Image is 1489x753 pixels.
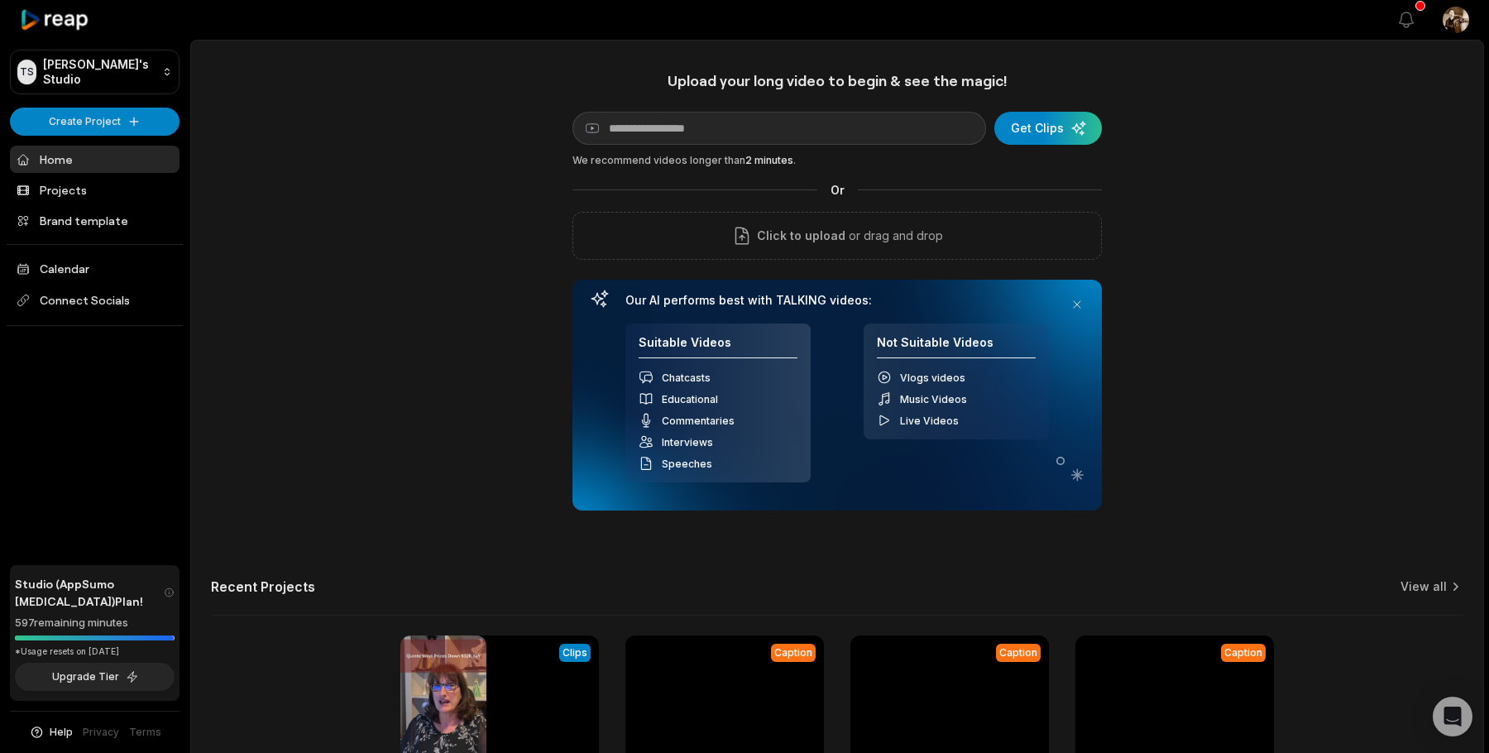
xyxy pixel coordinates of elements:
span: Commentaries [662,415,735,427]
button: Create Project [10,108,180,136]
h1: Upload your long video to begin & see the magic! [572,71,1102,90]
a: Privacy [83,725,119,740]
span: Educational [662,393,718,405]
h4: Not Suitable Videos [877,335,1036,359]
a: Terms [129,725,161,740]
span: 2 minutes [745,154,793,166]
a: Calendar [10,255,180,282]
span: Vlogs videos [900,372,965,384]
span: Chatcasts [662,372,711,384]
span: Help [50,725,73,740]
p: or drag and drop [845,226,943,246]
h2: Recent Projects [211,578,315,595]
span: Live Videos [900,415,959,427]
span: Speeches [662,458,712,470]
span: Interviews [662,436,713,448]
div: We recommend videos longer than . [572,153,1102,168]
span: Music Videos [900,393,967,405]
a: View all [1400,578,1447,595]
h4: Suitable Videos [639,335,797,359]
p: [PERSON_NAME]'s Studio [43,57,156,87]
span: Studio (AppSumo [MEDICAL_DATA]) Plan! [15,575,164,610]
a: Home [10,146,180,173]
h3: Our AI performs best with TALKING videos: [625,293,1049,308]
div: 597 remaining minutes [15,615,175,631]
button: Get Clips [994,112,1102,145]
a: Projects [10,176,180,204]
span: Connect Socials [10,285,180,315]
a: Brand template [10,207,180,234]
div: *Usage resets on [DATE] [15,645,175,658]
span: Or [817,181,858,199]
div: Open Intercom Messenger [1433,697,1472,736]
button: Upgrade Tier [15,663,175,691]
span: Click to upload [757,226,845,246]
div: TS [17,60,36,84]
button: Help [29,725,73,740]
